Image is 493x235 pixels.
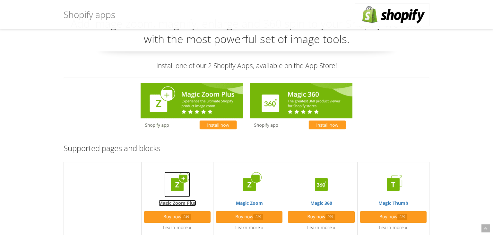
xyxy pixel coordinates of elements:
[216,211,282,223] a: Buy now£29
[235,224,264,230] a: Learn more »
[253,214,263,220] span: £29
[360,211,427,223] a: Buy now£29
[288,211,354,223] a: Buy now£99
[181,214,191,220] span: £49
[64,5,115,24] h1: Shopify apps
[64,144,429,152] h3: Supported pages and blocks
[64,61,429,70] p: Install one of our 2 Shopify Apps, available on the App Store!
[163,224,191,230] a: Learn more »
[308,172,334,197] img: Magic 360
[379,224,407,230] a: Learn more »
[288,172,354,206] a: Magic 360
[397,214,407,220] span: £29
[64,16,429,51] p: Add image zoom, magnify, enlarge and 360 spin to your Shopify website with the most powerful set ...
[141,83,243,131] img: Magic Zoom Plus for Shopify
[360,172,427,206] a: Magic Thumb
[325,214,335,220] span: £99
[237,172,262,197] img: Magic Zoom
[380,172,406,197] img: Magic Thumb
[144,172,211,206] a: Magic Zoom Plus
[144,211,211,223] a: Buy now£49
[216,172,282,206] a: Magic Zoom
[250,83,352,131] img: Magic 360 for Shopify
[164,172,190,197] img: Magic Zoom Plus
[307,224,335,230] a: Learn more »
